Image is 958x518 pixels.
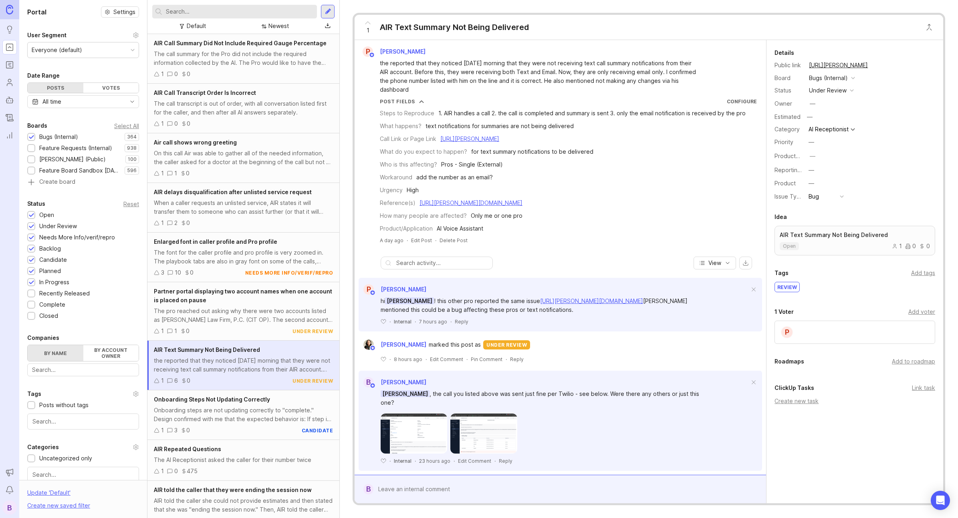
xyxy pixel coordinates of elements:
div: Only me or one pro [471,211,522,220]
div: · [435,237,436,244]
div: Edit Comment [430,356,463,363]
div: Complete [39,300,65,309]
div: Select All [114,124,139,128]
a: Configure [727,98,757,104]
button: View [694,257,736,269]
a: P[PERSON_NAME] [358,46,432,57]
div: 1 Voter [774,307,794,317]
a: Create board [27,179,139,186]
div: ClickUp Tasks [774,383,814,393]
div: The call transcript is out of order, with all conversation listed first for the caller, and then ... [154,99,333,117]
div: 1 [161,119,164,128]
img: member badge [370,290,376,296]
div: Workaround [380,173,412,182]
div: Category [774,125,803,134]
div: · [415,318,416,325]
a: Portal [2,40,17,54]
div: User Segment [27,30,67,40]
div: Roadmaps [774,357,804,366]
div: Delete Post [440,237,468,244]
a: AIR Call Transcript Order Is IncorrectThe call transcript is out of order, with all conversation ... [147,84,339,133]
div: Recently Released [39,289,90,298]
span: [PERSON_NAME] [385,297,434,304]
div: B [363,484,373,494]
div: Product/Application [380,224,433,233]
div: 1 [174,327,177,335]
div: — [809,166,814,175]
div: AIR Text Summary Not Being Delivered [380,22,529,33]
div: On this call Air was able to gather all of the needed information, the caller asked for a doctor ... [154,149,333,167]
div: [PERSON_NAME] (Public) [39,155,106,164]
div: What happens? [380,122,422,131]
p: 938 [127,145,137,151]
div: Reply [499,458,512,464]
div: · [454,458,455,464]
div: Posts without tags [39,401,89,410]
label: By name [28,345,83,361]
img: Canny Home [6,5,13,14]
input: Search... [32,470,134,479]
span: Enlarged font in caller profile and Pro profile [154,238,277,245]
div: 0 [186,426,190,435]
span: AIR Call Summary Did Not Include Required Gauge Percentage [154,40,327,46]
div: 3 [174,426,177,435]
div: Edit Post [411,237,432,244]
div: The font for the caller profile and pro profile is very zoomed in. The playbook tabs are also in ... [154,248,333,266]
div: How many people are affected? [380,211,467,220]
div: 1 [174,169,177,178]
div: When a caller requests an unlisted service, AIR states it will transfer them to someone who can a... [154,199,333,216]
div: Open [39,211,54,219]
div: 0 [905,243,916,249]
label: By account owner [83,345,139,361]
span: A day ago [380,237,403,244]
a: Enlarged font in caller profile and Pro profileThe font for the caller profile and pro profile is... [147,233,339,282]
span: [PERSON_NAME] [381,286,426,293]
div: needs more info/verif/repro [245,269,333,276]
div: Newest [268,22,289,30]
div: Add to roadmap [892,357,935,366]
div: Reference(s) [380,199,415,207]
div: Boards [27,121,47,131]
button: B [2,500,17,515]
div: Feature Requests (Internal) [39,144,112,153]
div: All time [42,97,61,106]
div: 1 [892,243,902,249]
div: 1 [161,327,164,335]
span: 7 hours ago [419,318,447,325]
div: Idea [774,212,787,222]
span: View [708,259,721,267]
div: text notifications for summaries are not being delivered [426,122,574,131]
span: 1 [367,26,369,35]
p: AIR Text Summary Not Being Delivered [780,231,930,239]
div: 0 [187,119,190,128]
button: ProductboardID [807,151,818,161]
button: export comments [739,257,752,269]
input: Search activity... [396,259,488,267]
div: P [363,284,374,295]
button: Post Fields [380,98,424,105]
div: 0 [919,243,930,249]
div: 1 [161,467,164,476]
div: · [466,356,468,363]
p: 100 [128,156,137,163]
div: 1 [161,376,164,385]
p: 596 [127,167,137,174]
div: Tags [774,268,789,278]
div: review [775,282,799,292]
span: AIR Call Transcript Order Is Incorrect [154,89,256,96]
a: Roadmaps [2,58,17,72]
div: Details [774,48,794,58]
span: [PERSON_NAME] [380,48,426,55]
a: [URL][PERSON_NAME][DOMAIN_NAME] [540,297,643,304]
div: Candidate [39,255,67,264]
div: AIR told the caller she could not provide estimates and then stated that she was "ending the sess... [154,496,333,514]
a: Settings [101,6,139,18]
div: for text summary notifications to be delivered [471,147,593,156]
div: 1. AIR handles a call 2. the call is completed and summary is sent 3. only the email notification... [438,109,746,118]
div: Post Fields [380,98,415,105]
div: Needs More Info/verif/repro [39,233,115,242]
div: Onboarding steps are not updating correctly to "complete." Design confirmed with me that the expe... [154,406,333,424]
div: under review [809,86,847,95]
a: AIR Call Summary Did Not Include Required Gauge PercentageThe call summary for the Pro did not in... [147,34,339,84]
label: Priority [774,139,793,145]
